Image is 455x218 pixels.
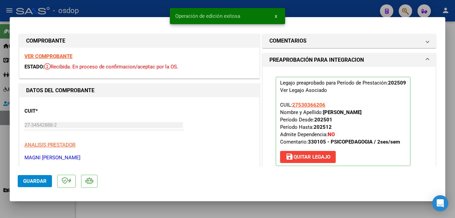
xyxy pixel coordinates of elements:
h1: PREAPROBACIÓN PARA INTEGRACION [269,56,364,64]
span: ESTADO: [24,64,44,70]
div: PREAPROBACIÓN PARA INTEGRACION [263,67,436,181]
button: Guardar [18,175,52,187]
span: x [275,13,277,19]
span: Guardar [23,178,47,184]
strong: NO [328,131,335,138]
span: Operación de edición exitosa [175,13,240,19]
strong: 202509 [388,80,406,86]
button: Quitar Legajo [280,151,336,163]
strong: 330105 - PSICOPEDAGOGIA / 2ses/sem [308,139,400,145]
div: Ver Legajo Asociado [280,87,327,94]
strong: [PERSON_NAME] [323,109,362,115]
strong: 202512 [314,124,332,130]
strong: 202501 [314,117,332,123]
mat-expansion-panel-header: PREAPROBACIÓN PARA INTEGRACION [263,53,436,67]
span: Comentario: [280,139,400,145]
p: MAGNI [PERSON_NAME] [24,154,254,162]
div: Open Intercom Messenger [432,195,448,211]
span: 27530366206 [292,102,325,108]
button: x [269,10,282,22]
strong: DATOS DEL COMPROBANTE [26,87,94,94]
span: Recibida. En proceso de confirmacion/aceptac por la OS. [44,64,178,70]
strong: COMPROBANTE [26,38,65,44]
p: Legajo preaprobado para Período de Prestación: [276,77,410,166]
mat-icon: save [285,153,294,161]
span: Quitar Legajo [285,154,330,160]
a: VER COMPROBANTE [24,53,72,59]
h1: COMENTARIOS [269,37,307,45]
p: CUIT [24,107,93,115]
span: CUIL: Nombre y Apellido: Período Desde: Período Hasta: Admite Dependencia: [280,102,400,145]
span: ANALISIS PRESTADOR [24,142,75,148]
mat-expansion-panel-header: COMENTARIOS [263,34,436,48]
